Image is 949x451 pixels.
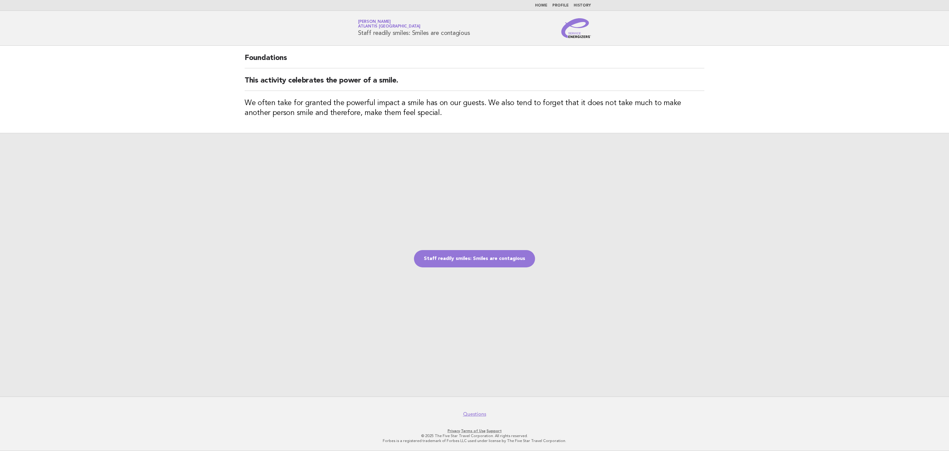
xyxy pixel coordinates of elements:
h3: We often take for granted the powerful impact a smile has on our guests. We also tend to forget t... [245,98,704,118]
a: Staff readily smiles: Smiles are contagious [414,250,535,267]
p: © 2025 The Five Star Travel Corporation. All rights reserved. [285,433,664,438]
img: Service Energizers [561,18,591,38]
p: Forbes is a registered trademark of Forbes LLC used under license by The Five Star Travel Corpora... [285,438,664,443]
h2: Foundations [245,53,704,68]
a: Support [487,429,502,433]
a: History [574,4,591,7]
a: Home [535,4,547,7]
p: · · [285,428,664,433]
h1: Staff readily smiles: Smiles are contagious [358,20,470,36]
a: Questions [463,411,486,417]
a: [PERSON_NAME]Atlantis [GEOGRAPHIC_DATA] [358,20,420,28]
h2: This activity celebrates the power of a smile. [245,76,704,91]
span: Atlantis [GEOGRAPHIC_DATA] [358,25,420,29]
a: Terms of Use [461,429,486,433]
a: Privacy [448,429,460,433]
a: Profile [552,4,569,7]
